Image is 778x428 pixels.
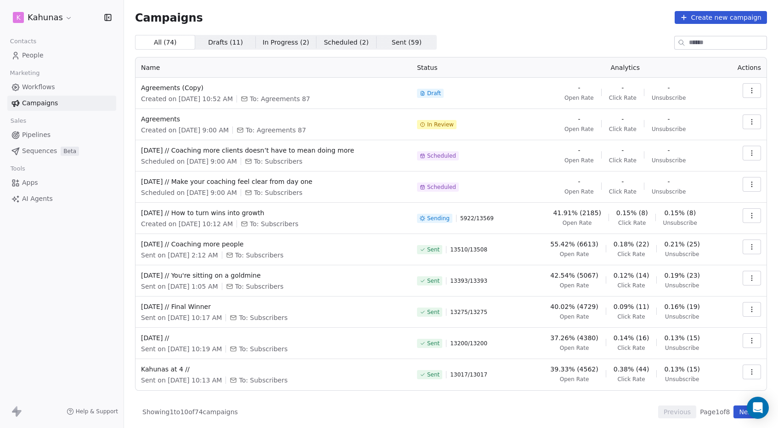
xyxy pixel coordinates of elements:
[578,177,580,186] span: -
[621,83,624,92] span: -
[564,94,594,102] span: Open Rate
[141,376,222,385] span: Sent on [DATE] 10:13 AM
[616,208,648,217] span: 0.15% (8)
[141,157,237,166] span: Scheduled on [DATE] 9:00 AM
[239,344,288,354] span: To: Subscribers
[427,152,456,160] span: Scheduled
[747,397,769,419] div: Open Intercom Messenger
[664,208,696,217] span: 0.15% (8)
[412,57,526,78] th: Status
[450,246,487,253] span: 13510 / 13508
[664,240,700,249] span: 0.21% (25)
[460,215,494,222] span: 5922 / 13569
[135,11,203,24] span: Campaigns
[609,126,637,133] span: Click Rate
[621,177,624,186] span: -
[141,282,218,291] span: Sent on [DATE] 1:05 AM
[664,333,700,342] span: 0.13% (15)
[614,333,649,342] span: 0.14% (16)
[560,282,589,289] span: Open Rate
[550,271,598,280] span: 42.54% (5067)
[76,408,118,415] span: Help & Support
[22,98,58,108] span: Campaigns
[142,407,238,417] span: Showing 1 to 10 of 74 campaigns
[560,251,589,258] span: Open Rate
[553,208,601,217] span: 41.91% (2185)
[618,219,646,227] span: Click Rate
[22,194,53,204] span: AI Agents
[450,308,487,316] span: 13275 / 13275
[617,282,645,289] span: Click Rate
[427,90,441,97] span: Draft
[141,240,406,249] span: [DATE] // Coaching more people
[141,271,406,280] span: [DATE] // You're sitting on a goldmine
[665,251,699,258] span: Unsubscribe
[564,157,594,164] span: Open Rate
[450,340,487,347] span: 13200 / 13200
[141,83,406,92] span: Agreements (Copy)
[617,376,645,383] span: Click Rate
[564,188,594,195] span: Open Rate
[141,302,406,311] span: [DATE] // Final Winner
[733,405,760,418] button: Next
[6,34,40,48] span: Contacts
[7,143,116,159] a: SequencesBeta
[22,146,57,156] span: Sequences
[22,130,51,140] span: Pipelines
[141,219,233,228] span: Created on [DATE] 10:12 AM
[664,271,700,280] span: 0.19% (23)
[614,365,649,374] span: 0.38% (44)
[427,246,440,253] span: Sent
[427,183,456,191] span: Scheduled
[235,251,284,260] span: To: Subscribers
[263,38,310,47] span: In Progress ( 2 )
[22,82,55,92] span: Workflows
[11,10,74,25] button: KKahunas
[208,38,243,47] span: Drafts ( 11 )
[724,57,767,78] th: Actions
[235,282,284,291] span: To: Subscribers
[609,157,637,164] span: Click Rate
[668,177,670,186] span: -
[614,271,649,280] span: 0.12% (14)
[665,282,699,289] span: Unsubscribe
[254,188,303,197] span: To: Subscribers
[7,127,116,143] a: Pipelines
[578,114,580,124] span: -
[563,219,592,227] span: Open Rate
[564,126,594,133] span: Open Rate
[668,114,670,124] span: -
[67,408,118,415] a: Help & Support
[7,191,116,206] a: AI Agents
[141,114,406,124] span: Agreements
[427,371,440,378] span: Sent
[28,11,63,23] span: Kahunas
[239,313,288,322] span: To: Subscribers
[668,146,670,155] span: -
[239,376,288,385] span: To: Subscribers
[614,302,649,311] span: 0.09% (11)
[141,126,229,135] span: Created on [DATE] 9:00 AM
[427,215,450,222] span: Sending
[141,146,406,155] span: [DATE] // Coaching more clients doesn’t have to mean doing more
[22,51,44,60] span: People
[141,313,222,322] span: Sent on [DATE] 10:17 AM
[664,365,700,374] span: 0.13% (15)
[246,126,306,135] span: To: Agreements 87
[254,157,303,166] span: To: Subscribers
[7,96,116,111] a: Campaigns
[427,277,440,285] span: Sent
[22,178,38,188] span: Apps
[664,302,700,311] span: 0.16% (19)
[392,38,422,47] span: Sent ( 59 )
[617,344,645,352] span: Click Rate
[609,94,637,102] span: Click Rate
[16,13,20,22] span: K
[7,175,116,190] a: Apps
[141,208,406,217] span: [DATE] // How to turn wins into growth
[526,57,724,78] th: Analytics
[250,219,299,228] span: To: Subscribers
[141,94,233,103] span: Created on [DATE] 10:52 AM
[621,114,624,124] span: -
[141,365,406,374] span: Kahunas at 4 //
